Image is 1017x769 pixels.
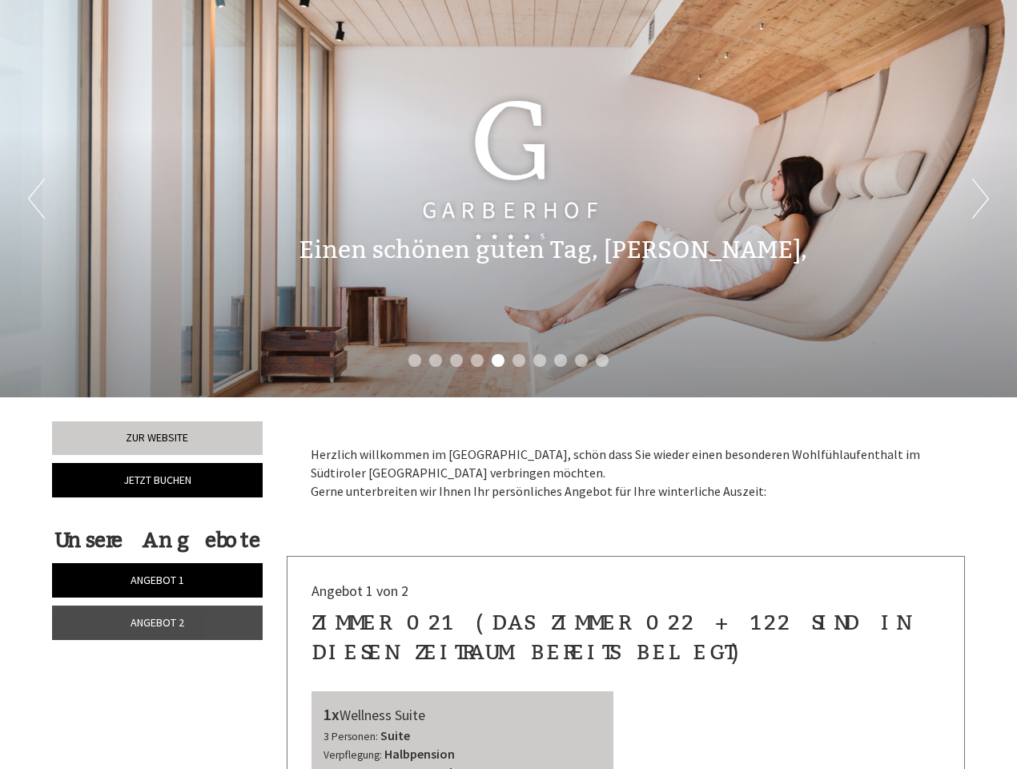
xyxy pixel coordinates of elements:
[972,179,989,219] button: Next
[52,463,263,497] a: Jetzt buchen
[311,445,942,501] p: Herzlich willkommen im [GEOGRAPHIC_DATA], schön dass Sie wieder einen besonderen Wohlfühlaufentha...
[312,582,408,600] span: Angebot 1 von 2
[324,703,602,727] div: Wellness Suite
[324,748,382,762] small: Verpflegung:
[52,421,263,455] a: Zur Website
[299,237,807,264] h1: Einen schönen guten Tag, [PERSON_NAME],
[324,730,378,743] small: 3 Personen:
[131,615,184,630] span: Angebot 2
[131,573,184,587] span: Angebot 1
[324,704,340,724] b: 1x
[384,746,455,762] b: Halbpension
[312,608,941,667] div: Zimmer 021 (das Zimmer 022 + 122 sind in diesen Zeitraum bereits belegt)
[28,179,45,219] button: Previous
[380,727,410,743] b: Suite
[52,525,263,555] div: Unsere Angebote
